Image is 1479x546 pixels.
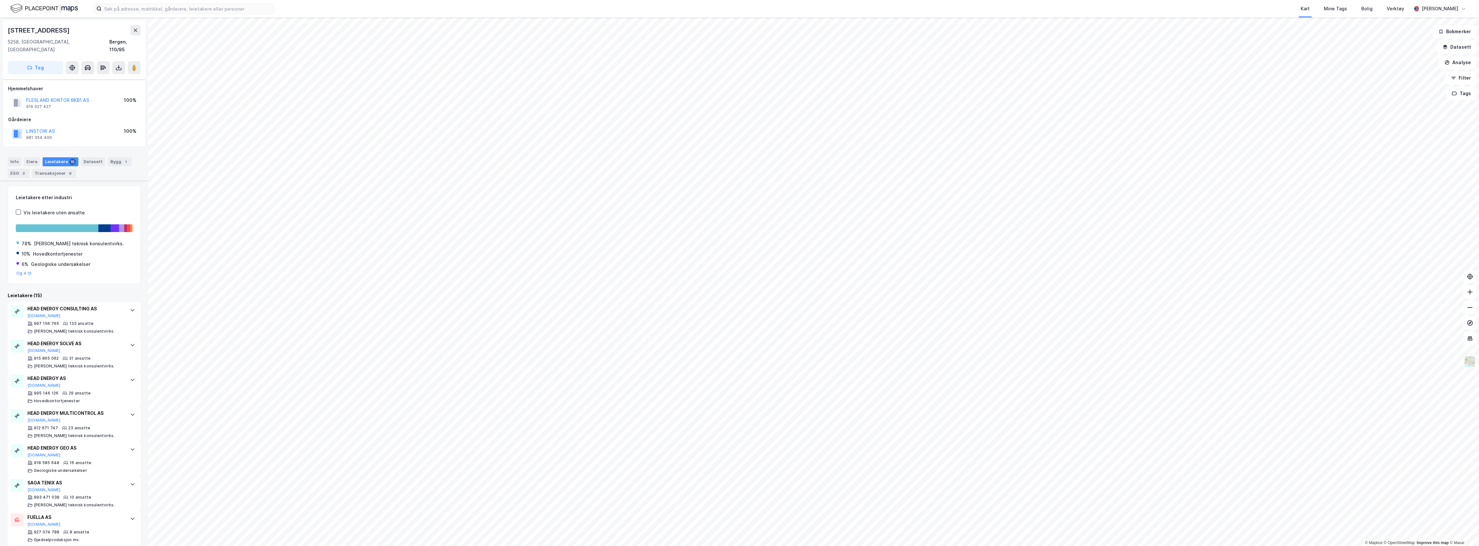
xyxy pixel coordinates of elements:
[124,96,136,104] div: 100%
[34,425,58,431] div: 912 671 747
[31,260,90,268] div: Geologiske undersøkelser
[69,321,94,326] div: 135 ansatte
[34,398,80,404] div: Hovedkontortjenester
[27,383,61,388] button: [DOMAIN_NAME]
[68,425,90,431] div: 23 ansatte
[27,522,61,527] button: [DOMAIN_NAME]
[69,391,91,396] div: 29 ansatte
[27,340,124,347] div: HEAD ENERGY SOLVE AS
[1365,541,1383,545] a: Mapbox
[8,157,21,166] div: Info
[22,250,30,258] div: 10%
[43,157,78,166] div: Leietakere
[1422,5,1458,13] div: [PERSON_NAME]
[27,487,61,492] button: [DOMAIN_NAME]
[26,135,52,140] div: 981 354 400
[8,85,140,93] div: Hjemmelshaver
[27,305,124,313] div: HEAD ENERGY CONSULTING AS
[10,3,78,14] img: logo.f888ab2527a4732fd821a326f86c7f29.svg
[124,127,136,135] div: 100%
[70,530,89,535] div: 8 ansatte
[1417,541,1449,545] a: Improve this map
[1387,5,1404,13] div: Verktøy
[108,157,132,166] div: Bygg
[70,495,91,500] div: 10 ansatte
[1361,5,1373,13] div: Bolig
[8,25,71,35] div: [STREET_ADDRESS]
[27,418,61,423] button: [DOMAIN_NAME]
[70,460,91,465] div: 16 ansatte
[1301,5,1310,13] div: Kart
[33,250,83,258] div: Hovedkontortjenester
[34,502,114,508] div: [PERSON_NAME] teknisk konsulentvirks.
[22,260,28,268] div: 6%
[34,356,59,361] div: 915 865 062
[69,159,76,165] div: 15
[16,271,32,276] button: Og 4 til
[32,169,76,178] div: Transaksjoner
[34,468,87,473] div: Geologiske undersøkelser
[8,116,140,123] div: Gårdeiere
[27,453,61,458] button: [DOMAIN_NAME]
[8,38,109,54] div: 5258, [GEOGRAPHIC_DATA], [GEOGRAPHIC_DATA]
[69,356,91,361] div: 31 ansatte
[26,104,51,109] div: 916 027 427
[34,460,59,465] div: 918 585 648
[1447,515,1479,546] iframe: Chat Widget
[1384,541,1415,545] a: OpenStreetMap
[34,364,114,369] div: [PERSON_NAME] teknisk konsulentvirks.
[27,313,61,318] button: [DOMAIN_NAME]
[27,409,124,417] div: HEAD ENERGY MULTICONTROL AS
[1439,56,1476,69] button: Analyse
[24,209,85,217] div: Vis leietakere uten ansatte
[8,292,141,299] div: Leietakere (15)
[16,194,133,201] div: Leietakere etter industri
[27,479,124,487] div: SAGA TENIX AS
[109,38,141,54] div: Bergen, 110/95
[81,157,105,166] div: Datasett
[1433,25,1476,38] button: Bokmerker
[34,433,114,438] div: [PERSON_NAME] teknisk konsulentvirks.
[34,537,80,542] div: Gjødselproduksjon mv.
[34,240,124,248] div: [PERSON_NAME] teknisk konsulentvirks.
[34,530,59,535] div: 927 074 788
[1324,5,1347,13] div: Mine Tags
[34,495,59,500] div: 993 471 038
[24,157,40,166] div: Eiere
[27,444,124,452] div: HEAD ENERGY GEO AS
[8,61,63,74] button: Tag
[22,240,31,248] div: 78%
[1446,87,1476,100] button: Tags
[27,513,124,521] div: FUELLA AS
[102,4,274,14] input: Søk på adresse, matrikkel, gårdeiere, leietakere eller personer
[1447,515,1479,546] div: Kontrollprogram for chat
[1437,41,1476,54] button: Datasett
[123,159,129,165] div: 1
[34,329,114,334] div: [PERSON_NAME] teknisk konsulentvirks.
[1445,72,1476,84] button: Filter
[27,348,61,353] button: [DOMAIN_NAME]
[27,375,124,382] div: HEAD ENERGY AS
[8,169,29,178] div: ESG
[1464,356,1476,368] img: Z
[20,170,27,177] div: 3
[34,321,59,326] div: 997 156 765
[67,170,74,177] div: 9
[34,391,58,396] div: 995 146 126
